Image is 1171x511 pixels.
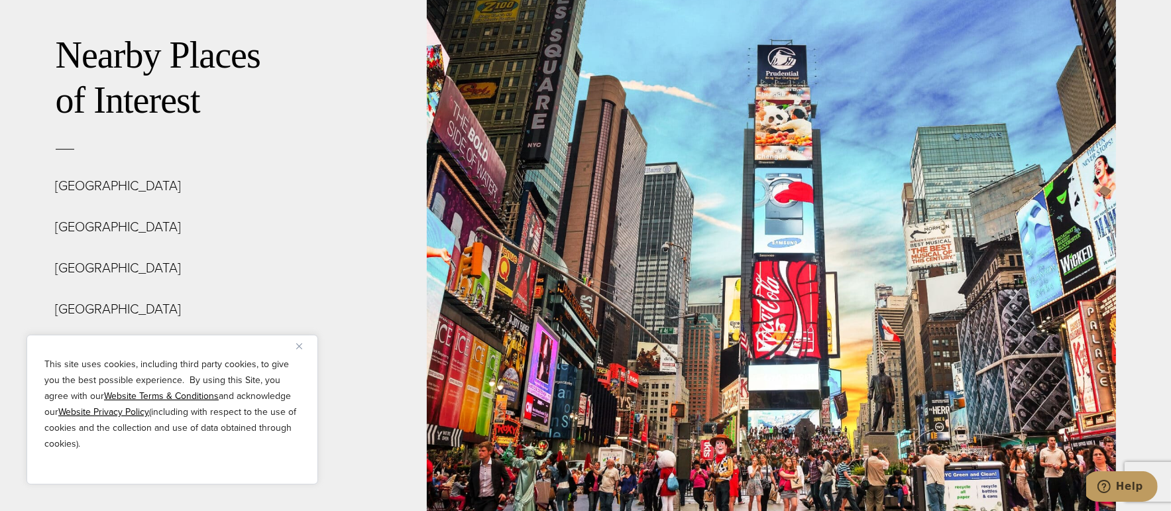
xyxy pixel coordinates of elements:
a: Website Privacy Policy [58,405,149,419]
button: Close [296,338,312,354]
a: Nearby Places of Interest [56,34,260,121]
iframe: Opens a widget where you can chat to one of our agents [1086,471,1158,504]
a: Website Terms & Conditions [104,389,219,403]
p: This site uses cookies, including third party cookies, to give you the best possible experience. ... [44,357,300,452]
p: [GEOGRAPHIC_DATA] [GEOGRAPHIC_DATA] [GEOGRAPHIC_DATA] [GEOGRAPHIC_DATA] The [GEOGRAPHIC_DATA] [56,176,327,361]
img: Close [296,343,302,349]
